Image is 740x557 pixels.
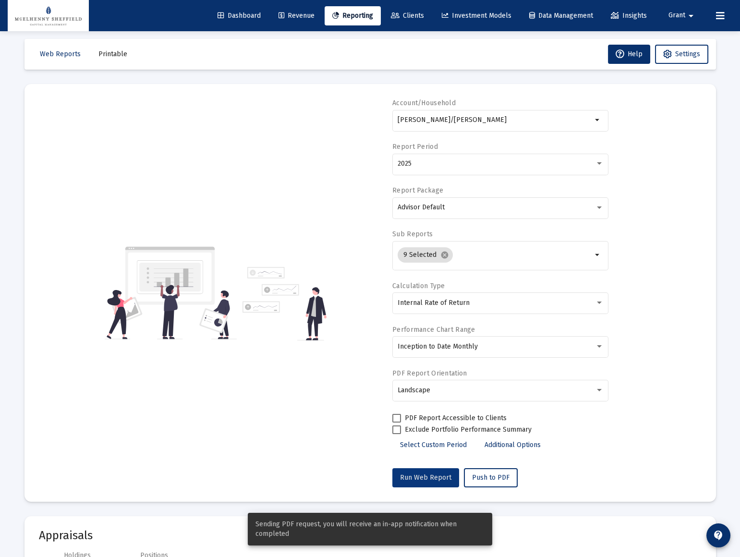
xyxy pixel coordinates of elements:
span: Web Reports [40,50,81,58]
button: Web Reports [32,45,88,64]
span: Push to PDF [472,473,510,482]
span: Revenue [279,12,315,20]
mat-chip-list: Selection [398,245,592,265]
button: Settings [655,45,708,64]
mat-card-title: Appraisals [39,531,702,540]
mat-icon: cancel [440,251,449,259]
input: Search or select an account or household [398,116,592,124]
span: Select Custom Period [400,441,467,449]
span: 2025 [398,159,412,168]
span: Reporting [332,12,373,20]
mat-icon: arrow_drop_down [592,114,604,126]
img: reporting [105,245,237,340]
button: Help [608,45,650,64]
mat-icon: arrow_drop_down [685,6,697,25]
span: Advisor Default [398,203,445,211]
span: Help [616,50,643,58]
label: Report Period [392,143,438,151]
button: Printable [91,45,135,64]
span: Run Web Report [400,473,451,482]
mat-chip: 9 Selected [398,247,453,263]
a: Data Management [522,6,601,25]
a: Dashboard [210,6,268,25]
span: PDF Report Accessible to Clients [405,412,507,424]
a: Investment Models [434,6,519,25]
span: Exclude Portfolio Performance Summary [405,424,532,436]
span: Printable [98,50,127,58]
label: Report Package [392,186,443,194]
a: Clients [383,6,432,25]
label: Performance Chart Range [392,326,475,334]
span: Data Management [529,12,593,20]
span: Dashboard [218,12,261,20]
button: Grant [657,6,708,25]
label: Account/Household [392,99,456,107]
mat-icon: contact_support [713,530,724,541]
span: Insights [611,12,647,20]
button: Push to PDF [464,468,518,487]
span: Grant [668,12,685,20]
span: Sending PDF request, you will receive an in-app notification when completed [255,520,485,539]
a: Reporting [325,6,381,25]
span: Clients [391,12,424,20]
a: Insights [603,6,655,25]
span: Investment Models [442,12,511,20]
label: Calculation Type [392,282,445,290]
label: PDF Report Orientation [392,369,467,377]
button: Run Web Report [392,468,459,487]
img: Dashboard [15,6,82,25]
a: Revenue [271,6,322,25]
span: Inception to Date Monthly [398,342,478,351]
label: Sub Reports [392,230,433,238]
mat-icon: arrow_drop_down [592,249,604,261]
span: Landscape [398,386,430,394]
img: reporting-alt [243,267,327,340]
span: Additional Options [485,441,541,449]
span: Settings [675,50,700,58]
span: Internal Rate of Return [398,299,470,307]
